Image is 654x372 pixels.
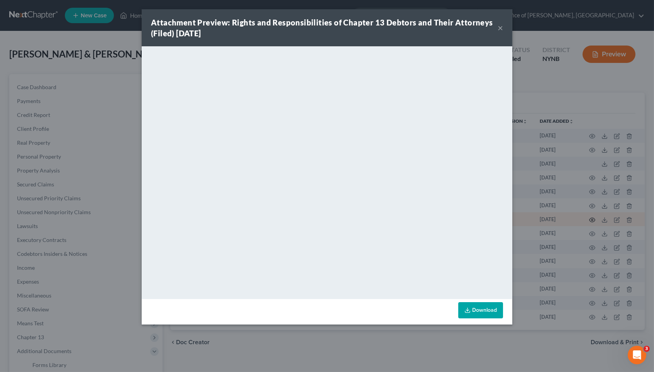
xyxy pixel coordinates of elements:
[458,302,503,318] a: Download
[142,46,512,297] iframe: <object ng-attr-data='[URL][DOMAIN_NAME]' type='application/pdf' width='100%' height='650px'></ob...
[151,18,493,38] strong: Attachment Preview: Rights and Responsibilities of Chapter 13 Debtors and Their Attorneys (Filed)...
[498,23,503,32] button: ×
[628,346,646,364] iframe: Intercom live chat
[644,346,650,352] span: 3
